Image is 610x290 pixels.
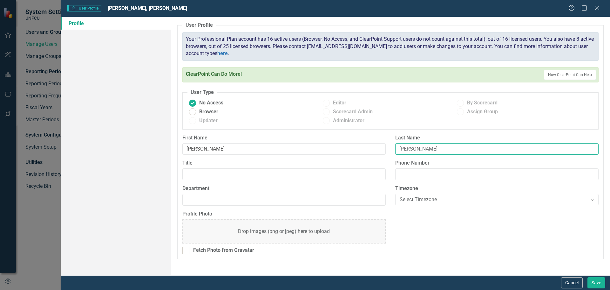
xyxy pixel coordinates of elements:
[395,159,599,167] label: Phone Number
[182,210,386,218] label: Profile Photo
[395,134,599,142] label: Last Name
[186,71,242,79] div: ClearPoint Can Do More!
[561,277,583,288] button: Cancel
[186,36,594,57] span: Your Professional Plan account has 16 active users (Browser, No Access, and ClearPoint Support us...
[467,108,498,116] span: Assign Group
[217,50,228,56] a: here
[395,185,599,192] label: Timezone
[238,228,330,235] div: Drop images (png or jpeg) here to upload
[544,70,596,80] button: How ClearPoint Can Help
[182,185,386,192] label: Department
[333,108,373,116] span: Scorecard Admin
[182,159,386,167] label: Title
[333,99,346,107] span: Editor
[67,5,101,11] span: User Profile
[587,277,605,288] button: Save
[187,89,217,96] legend: User Type
[61,17,171,30] a: Profile
[108,5,187,11] span: [PERSON_NAME], [PERSON_NAME]
[400,196,587,203] div: Select Timezone
[182,22,216,29] legend: User Profile
[467,99,498,107] span: By Scorecard
[193,247,254,254] div: Fetch Photo from Gravatar
[182,134,386,142] label: First Name
[199,117,218,124] span: Updater
[199,108,218,116] span: Browser
[333,117,364,124] span: Administrator
[199,99,223,107] span: No Access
